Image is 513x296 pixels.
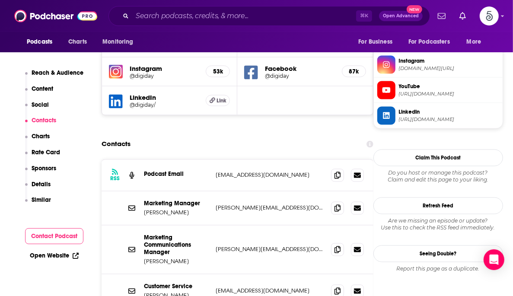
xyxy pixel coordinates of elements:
button: Open AdvancedNew [379,11,423,21]
span: https://www.youtube.com/@Digidaydotcom [399,91,499,97]
span: YouTube [399,83,499,90]
p: Social [32,101,49,108]
div: Report this page as a duplicate. [373,266,503,273]
div: Search podcasts, credits, & more... [108,6,430,26]
a: Open Website [30,252,79,259]
img: User Profile [480,6,499,25]
button: Refresh Feed [373,197,503,214]
button: Content [25,85,54,101]
span: Do you host or manage this podcast? [373,170,503,177]
div: Claim and edit this page to your liking. [373,170,503,184]
p: Similar [32,196,51,204]
a: Linkedin[URL][DOMAIN_NAME] [377,107,499,125]
a: Show notifications dropdown [434,9,449,23]
a: Link [206,95,230,106]
span: Linkedin [399,108,499,116]
img: Podchaser - Follow, Share and Rate Podcasts [14,8,97,24]
span: Charts [68,36,87,48]
h5: Facebook [265,64,335,73]
button: Reach & Audience [25,69,84,85]
p: Charts [32,133,50,140]
p: [PERSON_NAME][EMAIL_ADDRESS][DOMAIN_NAME] [216,246,324,253]
h3: RSS [110,175,120,182]
span: Logged in as Spiral5-G2 [480,6,499,25]
h5: LinkedIn [130,93,199,102]
span: For Podcasters [408,36,450,48]
a: Charts [63,34,92,50]
a: @digiday/ [130,102,199,108]
button: open menu [96,34,144,50]
p: [EMAIL_ADDRESS][DOMAIN_NAME] [216,287,324,295]
p: Customer Service [144,283,209,290]
a: Show notifications dropdown [456,9,469,23]
button: Sponsors [25,165,57,181]
button: Social [25,101,49,117]
p: Details [32,181,51,188]
p: Podcast Email [144,171,209,178]
h5: 87k [349,68,359,75]
button: open menu [461,34,492,50]
button: Charts [25,133,50,149]
button: Contact Podcast [25,228,84,244]
div: Are we missing an episode or update? Use this to check the RSS feed immediately. [373,218,503,232]
input: Search podcasts, credits, & more... [132,9,356,23]
a: YouTube[URL][DOMAIN_NAME] [377,81,499,99]
span: New [407,5,422,13]
h5: Instagram [130,64,199,73]
button: open menu [352,34,403,50]
p: [PERSON_NAME] [144,209,209,216]
p: Content [32,85,53,92]
div: Open Intercom Messenger [484,249,504,270]
span: Open Advanced [383,14,419,18]
span: Podcasts [27,36,52,48]
h5: 53k [213,68,223,75]
span: ⌘ K [356,10,372,22]
a: Seeing Double? [373,245,503,262]
a: Instagram[DOMAIN_NAME][URL] [377,56,499,74]
p: Sponsors [32,165,56,172]
p: Marketing Communications Manager [144,234,209,256]
span: More [467,36,481,48]
p: [EMAIL_ADDRESS][DOMAIN_NAME] [216,172,324,179]
span: https://www.linkedin.com/company/digiday/ [399,116,499,123]
p: Reach & Audience [32,69,83,76]
p: [PERSON_NAME] [144,258,209,265]
span: Monitoring [102,36,133,48]
span: Instagram [399,57,499,65]
button: Contacts [25,117,57,133]
p: Rate Card [32,149,60,156]
p: Marketing Manager [144,200,209,207]
span: Link [217,97,226,104]
button: open menu [403,34,462,50]
button: open menu [21,34,64,50]
span: For Business [358,36,392,48]
span: instagram.com/digiday [399,65,499,72]
a: @digiday [265,73,335,79]
p: [PERSON_NAME][EMAIL_ADDRESS][DOMAIN_NAME] [216,204,324,212]
button: Rate Card [25,149,61,165]
button: Details [25,181,51,197]
button: Claim This Podcast [373,150,503,166]
h2: Contacts [102,136,131,153]
img: iconImage [109,65,123,79]
p: Contacts [32,117,56,124]
button: Show profile menu [480,6,499,25]
a: @digiday [130,73,199,79]
button: Similar [25,196,51,212]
